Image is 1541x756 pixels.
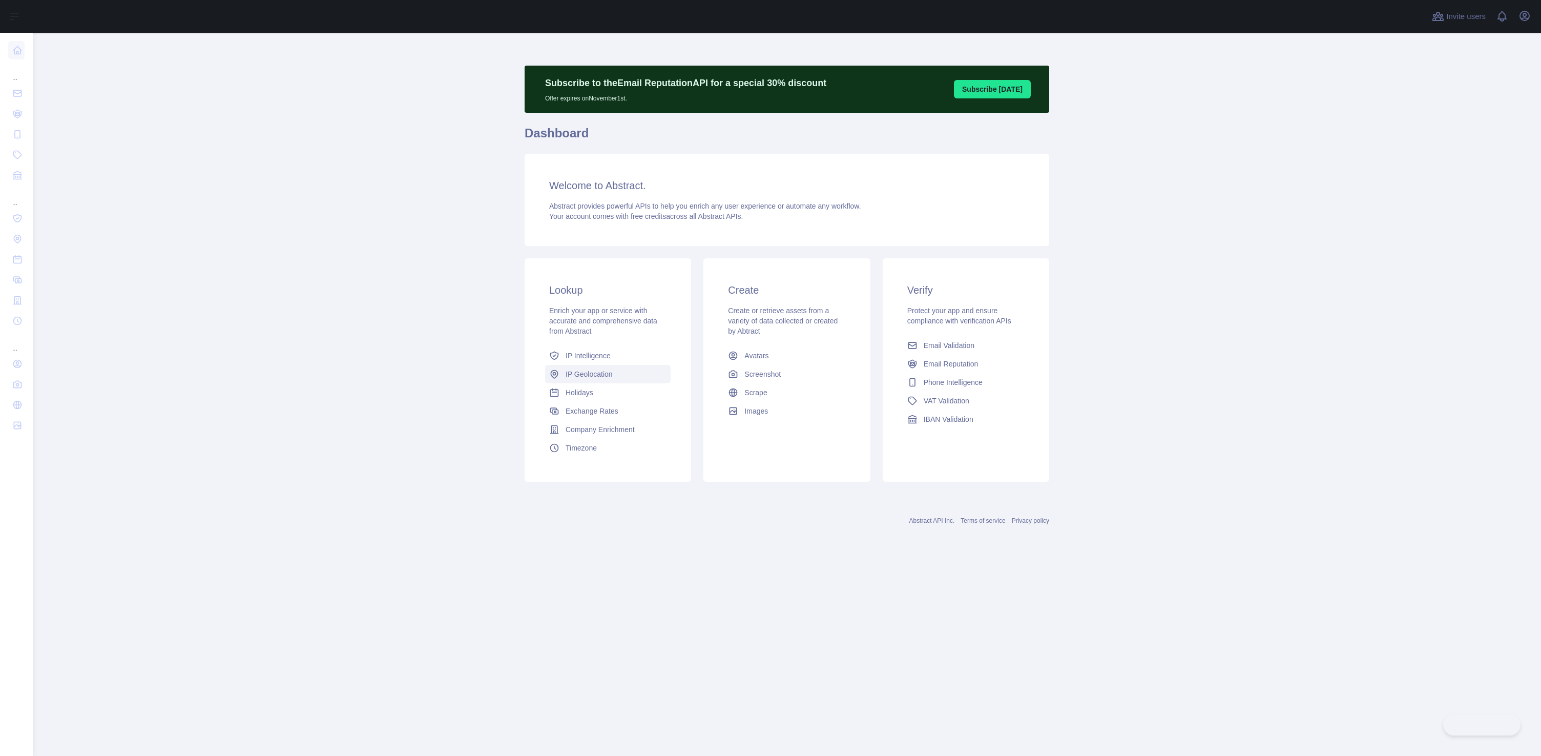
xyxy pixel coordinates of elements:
a: Company Enrichment [545,420,671,439]
a: Scrape [724,383,849,402]
a: VAT Validation [903,392,1029,410]
a: Abstract API Inc. [909,517,955,524]
span: Protect your app and ensure compliance with verification APIs [907,307,1011,325]
span: Email Reputation [924,359,978,369]
span: Phone Intelligence [924,377,983,387]
a: IBAN Validation [903,410,1029,428]
span: IBAN Validation [924,414,973,424]
h3: Verify [907,283,1025,297]
a: Email Validation [903,336,1029,355]
span: IP Geolocation [566,369,613,379]
span: free credits [631,212,666,220]
h3: Create [728,283,845,297]
a: Screenshot [724,365,849,383]
a: Exchange Rates [545,402,671,420]
span: IP Intelligence [566,351,611,361]
p: Subscribe to the Email Reputation API for a special 30 % discount [545,76,826,90]
span: Holidays [566,387,593,398]
span: Exchange Rates [566,406,618,416]
iframe: Toggle Customer Support [1443,714,1521,735]
a: Avatars [724,346,849,365]
div: ... [8,62,25,82]
a: IP Geolocation [545,365,671,383]
a: Privacy policy [1012,517,1049,524]
span: Invite users [1446,11,1486,23]
a: IP Intelligence [545,346,671,365]
span: Avatars [744,351,768,361]
span: Your account comes with across all Abstract APIs. [549,212,743,220]
a: Timezone [545,439,671,457]
div: ... [8,332,25,353]
span: VAT Validation [924,396,969,406]
span: Create or retrieve assets from a variety of data collected or created by Abtract [728,307,838,335]
a: Terms of service [961,517,1005,524]
span: Timezone [566,443,597,453]
a: Phone Intelligence [903,373,1029,392]
span: Images [744,406,768,416]
button: Subscribe [DATE] [954,80,1031,98]
span: Email Validation [924,340,974,351]
h1: Dashboard [525,125,1049,150]
button: Invite users [1430,8,1488,25]
span: Abstract provides powerful APIs to help you enrich any user experience or automate any workflow. [549,202,861,210]
p: Offer expires on November 1st. [545,90,826,103]
span: Company Enrichment [566,424,635,435]
h3: Welcome to Abstract. [549,178,1025,193]
a: Holidays [545,383,671,402]
span: Scrape [744,387,767,398]
h3: Lookup [549,283,667,297]
span: Enrich your app or service with accurate and comprehensive data from Abstract [549,307,657,335]
span: Screenshot [744,369,781,379]
a: Email Reputation [903,355,1029,373]
a: Images [724,402,849,420]
div: ... [8,187,25,207]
